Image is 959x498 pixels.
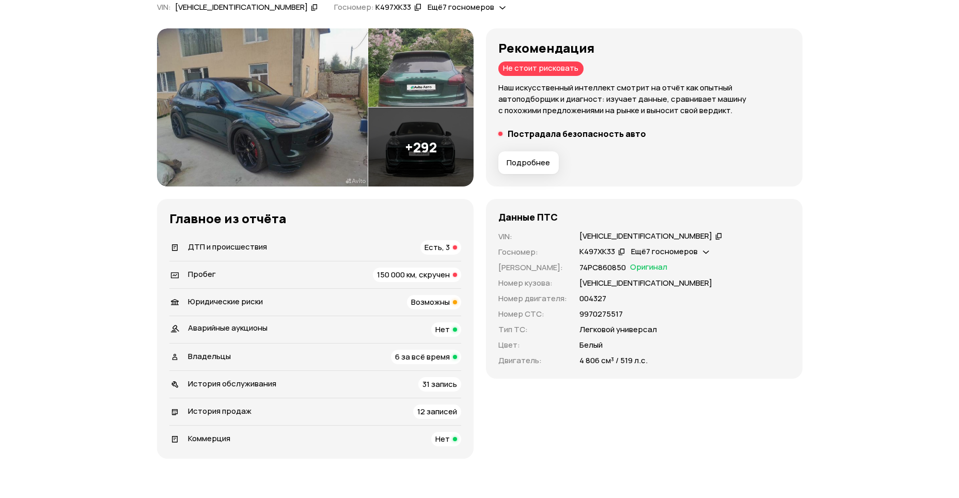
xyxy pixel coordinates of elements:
div: [VEHICLE_IDENTIFICATION_NUMBER] [175,2,308,13]
p: Госномер : [498,246,567,258]
span: Нет [435,433,450,444]
p: 004327 [579,293,606,304]
span: История продаж [188,406,251,416]
h5: Пострадала безопасность авто [508,129,646,139]
p: 74РС860850 [579,262,626,273]
span: История обслуживания [188,378,276,389]
p: Цвет : [498,339,567,351]
p: Легковой универсал [579,324,657,335]
h4: Данные ПТС [498,211,558,223]
p: Номер кузова : [498,277,567,289]
p: Наш искусственный интеллект смотрит на отчёт как опытный автоподборщик и диагност: изучает данные... [498,82,790,116]
span: Аварийные аукционы [188,322,268,333]
span: Нет [435,324,450,335]
button: Подробнее [498,151,559,174]
h3: Рекомендация [498,41,790,55]
span: 12 записей [417,406,457,417]
span: Возможны [411,297,450,307]
span: Коммерция [188,433,230,444]
span: ДТП и происшествия [188,241,267,252]
p: Белый [579,339,603,351]
span: Владельцы [188,351,231,362]
p: Номер СТС : [498,308,567,320]
p: [PERSON_NAME] : [498,262,567,273]
h3: Главное из отчёта [169,211,461,226]
span: 150 000 км, скручен [377,269,450,280]
span: Пробег [188,269,216,279]
span: Ещё 7 госномеров [428,2,494,12]
div: Не стоит рисковать [498,61,584,76]
span: Оригинал [630,262,667,273]
span: VIN : [157,2,171,12]
p: 9970275517 [579,308,623,320]
span: 6 за всё время [395,351,450,362]
div: К497ХК33 [375,2,411,13]
div: [VEHICLE_IDENTIFICATION_NUMBER] [579,231,712,242]
p: Номер двигателя : [498,293,567,304]
p: 4 806 см³ / 519 л.с. [579,355,648,366]
span: Ещё 7 госномеров [631,246,698,257]
p: Двигатель : [498,355,567,366]
span: Госномер: [334,2,374,12]
span: Есть, 3 [425,242,450,253]
div: К497ХК33 [579,246,615,257]
span: Юридические риски [188,296,263,307]
p: Тип ТС : [498,324,567,335]
p: [VEHICLE_IDENTIFICATION_NUMBER] [579,277,712,289]
p: VIN : [498,231,567,242]
span: 31 запись [422,379,457,390]
span: Подробнее [507,158,550,168]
